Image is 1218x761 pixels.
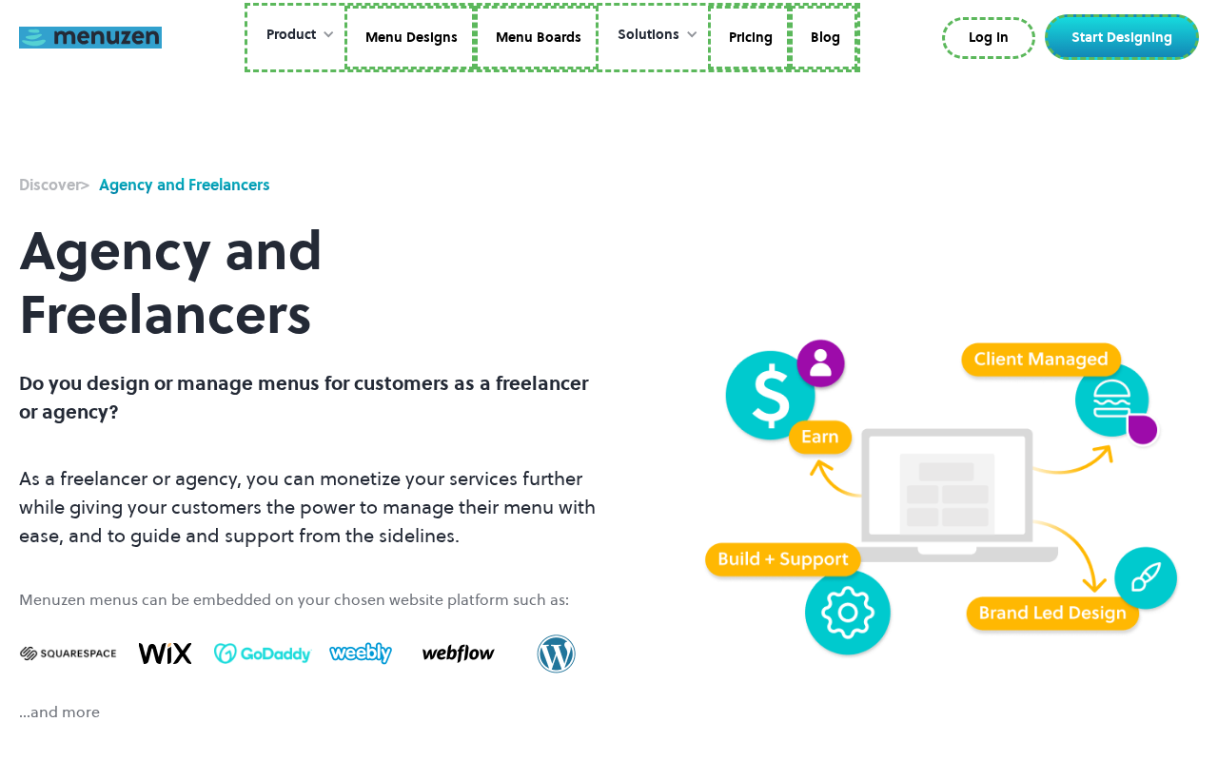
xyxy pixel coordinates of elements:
a: Menu Designs [344,6,475,70]
div: > [19,173,89,196]
a: Menu Boards [475,6,599,70]
strong: Discover [19,174,81,195]
a: Log In [942,17,1035,59]
div: Agency and Freelancers [99,173,270,196]
a: Blog [790,6,857,70]
p: As a freelancer or agency, you can monetize your services further while giving your customers the... [19,464,605,550]
a: Start Designing [1045,14,1199,60]
div: Solutions [618,25,679,46]
p: Do you design or manage menus for customers as a freelancer or agency? [19,369,605,426]
div: Solutions [599,6,708,65]
div: Product [247,6,344,65]
div: Menuzen menus can be embedded on your chosen website platform such as: [19,588,605,611]
a: Pricing [708,6,790,70]
h1: Agency and Freelancers [19,196,605,369]
div: ...and more [19,700,605,723]
div: Product [266,25,316,46]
